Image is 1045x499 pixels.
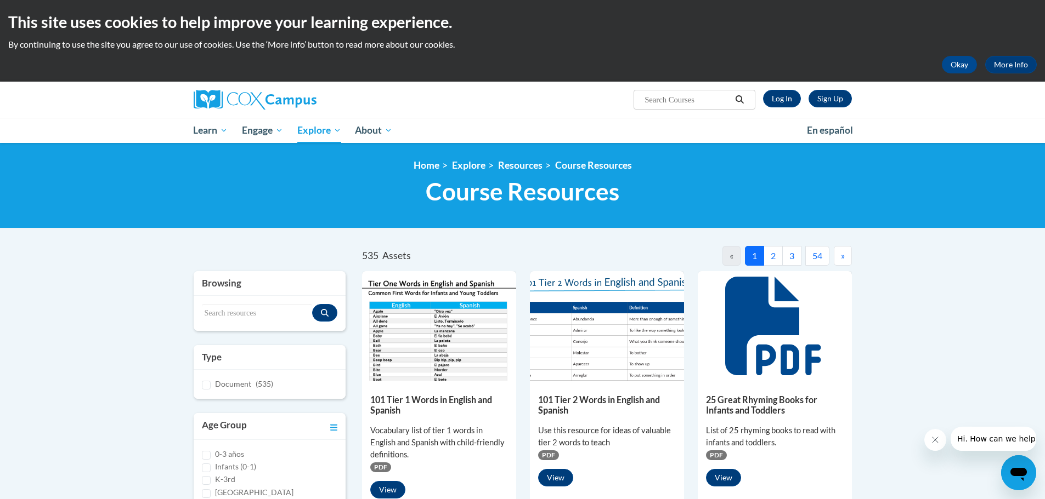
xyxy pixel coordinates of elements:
[370,425,508,461] div: Vocabulary list of tier 1 words in English and Spanish with child-friendly definitions.
[745,246,764,266] button: 1
[362,250,379,261] span: 535
[607,246,851,266] nav: Pagination Navigation
[538,394,676,416] h5: 101 Tier 2 Words in English and Spanish
[706,425,844,449] div: List of 25 rhyming books to read with infants and toddlers.
[809,90,852,107] a: Register
[985,56,1037,73] a: More Info
[643,93,731,106] input: Search Courses
[706,450,727,460] span: PDF
[202,418,247,434] h3: Age Group
[235,118,290,143] a: Engage
[555,159,632,171] a: Course Resources
[8,11,1037,33] h2: This site uses cookies to help improve your learning experience.
[8,38,1037,50] p: By continuing to use the site you agree to our use of cookies. Use the ‘More info’ button to read...
[202,351,338,364] h3: Type
[782,246,801,266] button: 3
[706,469,741,486] button: View
[834,246,852,266] button: Next
[290,118,348,143] a: Explore
[414,159,439,171] a: Home
[297,124,341,137] span: Explore
[942,56,977,73] button: Okay
[7,8,89,16] span: Hi. How can we help?
[370,462,391,472] span: PDF
[538,469,573,486] button: View
[370,481,405,498] button: View
[215,486,293,498] label: [GEOGRAPHIC_DATA]
[362,271,516,381] img: d35314be-4b7e-462d-8f95-b17e3d3bb747.pdf
[202,277,338,290] h3: Browsing
[330,418,337,434] a: Toggle collapse
[382,250,411,261] span: Assets
[763,90,801,107] a: Log In
[355,124,392,137] span: About
[805,246,829,266] button: 54
[498,159,543,171] a: Resources
[193,124,228,137] span: Learn
[841,250,845,261] span: »
[177,118,868,143] div: Main menu
[530,271,684,381] img: 836e94b2-264a-47ae-9840-fb2574307f3b.pdf
[1001,455,1036,490] iframe: Button to launch messaging window
[370,394,508,416] h5: 101 Tier 1 Words in English and Spanish
[194,90,317,110] img: Cox Campus
[215,448,244,460] label: 0-3 años
[242,124,283,137] span: Engage
[426,177,619,206] span: Course Resources
[731,93,748,106] button: Search
[452,159,485,171] a: Explore
[807,124,853,136] span: En español
[538,425,676,449] div: Use this resource for ideas of valuable tier 2 words to teach
[706,394,844,416] h5: 25 Great Rhyming Books for Infants and Toddlers
[194,90,402,110] a: Cox Campus
[800,119,860,142] a: En español
[215,461,256,473] label: Infants (0-1)
[951,427,1036,451] iframe: Message from company
[187,118,235,143] a: Learn
[215,379,251,388] span: Document
[215,473,235,485] label: K-3rd
[312,304,337,322] button: Search resources
[348,118,399,143] a: About
[924,429,946,451] iframe: Close message
[538,450,559,460] span: PDF
[764,246,783,266] button: 2
[256,379,273,388] span: (535)
[202,304,313,323] input: Search resources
